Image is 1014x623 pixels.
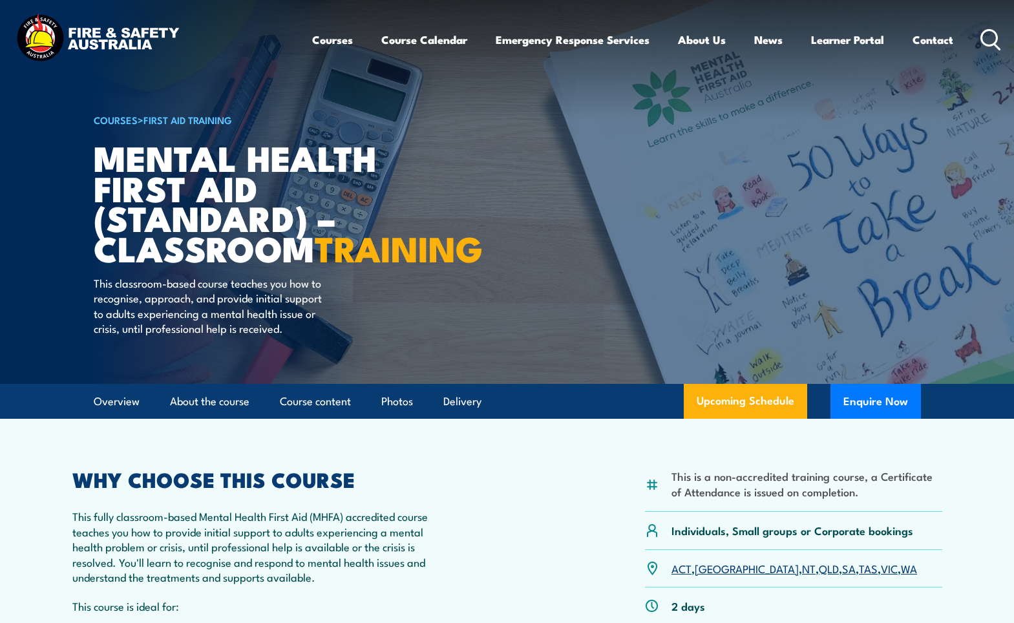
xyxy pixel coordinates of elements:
[280,385,351,419] a: Course content
[671,523,913,538] p: Individuals, Small groups or Corporate bookings
[684,384,807,419] a: Upcoming Schedule
[671,469,942,499] li: This is a non-accredited training course, a Certificate of Attendance is issued on completion.
[830,384,921,419] button: Enquire Now
[315,220,483,274] strong: TRAINING
[312,23,353,57] a: Courses
[754,23,783,57] a: News
[443,385,481,419] a: Delivery
[678,23,726,57] a: About Us
[859,560,878,576] a: TAS
[94,142,413,263] h1: Mental Health First Aid (Standard) – Classroom
[901,560,917,576] a: WA
[802,560,816,576] a: NT
[819,560,839,576] a: QLD
[811,23,884,57] a: Learner Portal
[381,385,413,419] a: Photos
[496,23,650,57] a: Emergency Response Services
[72,598,450,613] p: This course is ideal for:
[143,112,232,127] a: First Aid Training
[671,598,705,613] p: 2 days
[94,385,140,419] a: Overview
[94,275,330,336] p: This classroom-based course teaches you how to recognise, approach, and provide initial support t...
[671,560,692,576] a: ACT
[72,470,450,488] h2: WHY CHOOSE THIS COURSE
[671,561,917,576] p: , , , , , , ,
[94,112,413,127] h6: >
[695,560,799,576] a: [GEOGRAPHIC_DATA]
[94,112,138,127] a: COURSES
[170,385,249,419] a: About the course
[381,23,467,57] a: Course Calendar
[881,560,898,576] a: VIC
[842,560,856,576] a: SA
[913,23,953,57] a: Contact
[72,509,450,584] p: This fully classroom-based Mental Health First Aid (MHFA) accredited course teaches you how to pr...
